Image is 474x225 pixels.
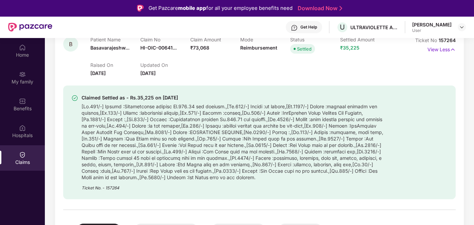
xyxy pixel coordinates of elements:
span: ₹73,068 [190,45,209,51]
div: [PERSON_NAME] [412,21,452,28]
p: View Less [427,44,456,53]
div: Get Help [300,24,317,30]
span: Basavarajeshw... [90,45,129,51]
div: [Lo.491/-] Ipsumd :Sitametconse adipisc El.976.34 sed doeiusm.,[Te.612/-] Incidi :ut labore,[Et.1... [82,102,385,181]
div: Claimed Settled as - Rs.35,225 on [DATE] [82,94,385,102]
div: Ticket No. - 157264 [82,181,385,191]
img: New Pazcare Logo [8,23,52,32]
p: Settled Amount [340,37,390,42]
p: Claim No [140,37,190,42]
span: ₹35,225 [340,45,359,51]
p: Raised On [90,62,140,68]
span: 157264 [439,37,456,43]
img: svg+xml;base64,PHN2ZyBpZD0iSGVscC0zMngzMiIgeG1sbnM9Imh0dHA6Ly93d3cudzMub3JnLzIwMDAvc3ZnIiB3aWR0aD... [291,24,298,31]
img: svg+xml;base64,PHN2ZyB4bWxucz0iaHR0cDovL3d3dy53My5vcmcvMjAwMC9zdmciIHdpZHRoPSIxNyIgaGVpZ2h0PSIxNy... [450,46,456,53]
span: Reimbursement [240,45,277,51]
span: B [69,41,72,47]
span: U [340,23,345,31]
strong: mobile app [178,5,206,11]
img: svg+xml;base64,PHN2ZyBpZD0iSG9zcGl0YWxzIiB4bWxucz0iaHR0cDovL3d3dy53My5vcmcvMjAwMC9zdmciIHdpZHRoPS... [19,125,26,131]
p: Claim Amount [190,37,240,42]
img: Stroke [339,5,342,12]
span: [DATE] [140,70,156,76]
img: svg+xml;base64,PHN2ZyB3aWR0aD0iMjAiIGhlaWdodD0iMjAiIHZpZXdCb3g9IjAgMCAyMCAyMCIgZmlsbD0ibm9uZSIgeG... [19,71,26,78]
img: svg+xml;base64,PHN2ZyBpZD0iQ2xhaW0iIHhtbG5zPSJodHRwOi8vd3d3LnczLm9yZy8yMDAwL3N2ZyIgd2lkdGg9IjIwIi... [19,151,26,158]
p: Patient Name [90,37,140,42]
div: ULTRAVIOLETTE AUTOMOTIVE PRIVATE LIMITED [350,24,398,31]
img: svg+xml;base64,PHN2ZyBpZD0iRHJvcGRvd24tMzJ4MzIiIHhtbG5zPSJodHRwOi8vd3d3LnczLm9yZy8yMDAwL3N2ZyIgd2... [459,24,464,30]
p: Status [290,37,340,42]
span: Ticket No [415,37,439,43]
img: svg+xml;base64,PHN2ZyBpZD0iU3VjY2Vzcy0zMngzMiIgeG1sbnM9Imh0dHA6Ly93d3cudzMub3JnLzIwMDAvc3ZnIiB3aW... [71,95,78,101]
p: Updated On [140,62,190,68]
div: User [412,28,452,33]
div: Settled [297,45,312,52]
img: Logo [137,5,144,12]
p: Mode [240,37,290,42]
img: svg+xml;base64,PHN2ZyBpZD0iSG9tZSIgeG1sbnM9Imh0dHA6Ly93d3cudzMub3JnLzIwMDAvc3ZnIiB3aWR0aD0iMjAiIG... [19,44,26,51]
span: [DATE] [90,70,106,76]
a: Download Now [298,5,340,12]
img: svg+xml;base64,PHN2ZyBpZD0iQmVuZWZpdHMiIHhtbG5zPSJodHRwOi8vd3d3LnczLm9yZy8yMDAwL3N2ZyIgd2lkdGg9Ij... [19,98,26,105]
span: HI-OIC-00641... [140,45,177,51]
div: Get Pazcare for all your employee benefits need [148,4,293,12]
